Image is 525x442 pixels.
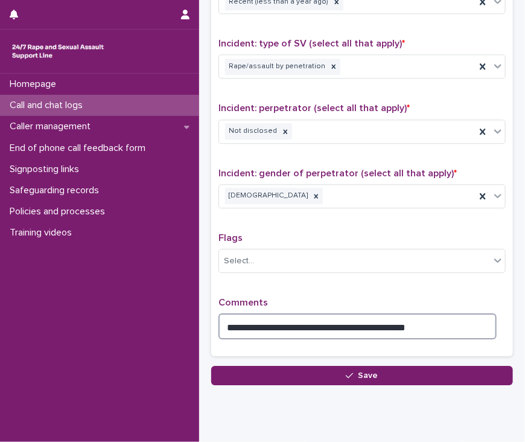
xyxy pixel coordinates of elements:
[5,164,89,175] p: Signposting links
[5,143,155,154] p: End of phone call feedback form
[225,188,310,204] div: [DEMOGRAPHIC_DATA]
[218,233,243,243] span: Flags
[225,59,327,75] div: Rape/assault by penetration
[10,39,106,63] img: rhQMoQhaT3yELyF149Cw
[218,39,405,48] span: Incident: type of SV (select all that apply)
[5,100,92,111] p: Call and chat logs
[5,78,66,90] p: Homepage
[5,206,115,217] p: Policies and processes
[211,366,513,385] button: Save
[225,123,279,139] div: Not disclosed
[218,168,457,178] span: Incident: gender of perpetrator (select all that apply)
[5,227,81,239] p: Training videos
[5,185,109,196] p: Safeguarding records
[218,103,410,113] span: Incident: perpetrator (select all that apply)
[218,298,268,307] span: Comments
[358,371,378,380] span: Save
[5,121,100,132] p: Caller management
[224,255,254,267] div: Select...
